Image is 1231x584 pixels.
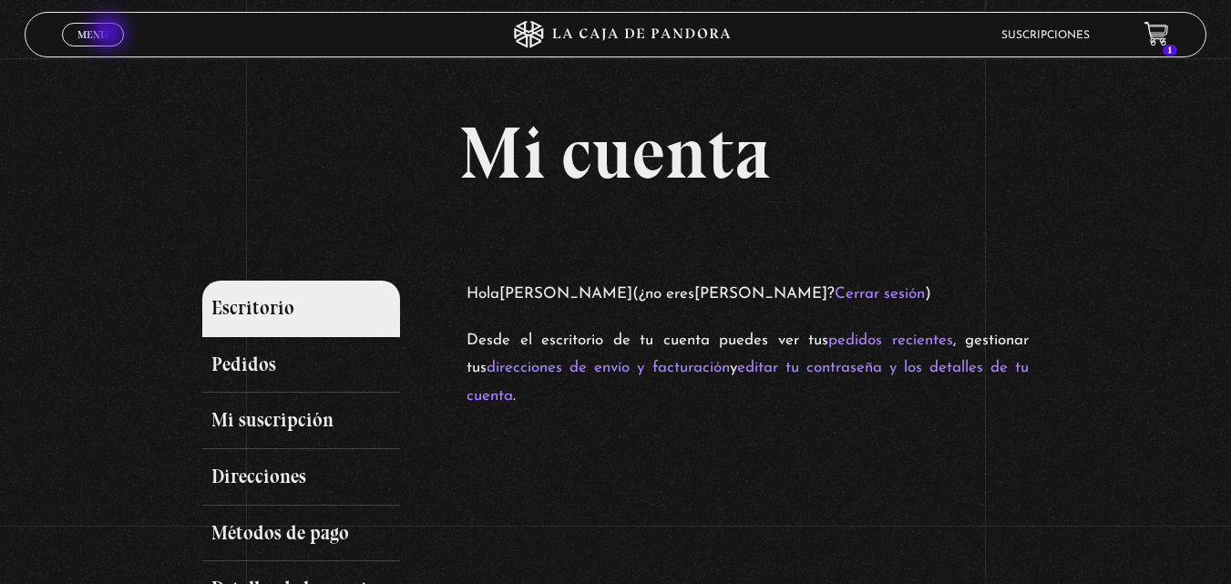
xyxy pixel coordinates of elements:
a: pedidos recientes [828,333,953,348]
a: Mi suscripción [202,393,401,449]
span: Cerrar [71,45,114,57]
a: Suscripciones [1001,30,1090,41]
a: editar tu contraseña y los detalles de tu cuenta [467,360,1029,404]
a: Direcciones [202,449,401,506]
a: Cerrar sesión [835,286,925,302]
span: 1 [1163,45,1177,56]
strong: [PERSON_NAME] [694,286,827,302]
strong: [PERSON_NAME] [499,286,632,302]
a: Métodos de pago [202,506,401,562]
h1: Mi cuenta [202,117,1030,190]
a: Pedidos [202,337,401,394]
span: Menu [77,29,108,40]
a: Escritorio [202,281,401,337]
p: Desde el escritorio de tu cuenta puedes ver tus , gestionar tus y . [467,327,1029,411]
a: direcciones de envío y facturación [487,360,730,375]
a: 1 [1144,22,1169,46]
p: Hola (¿no eres ? ) [467,281,1029,309]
